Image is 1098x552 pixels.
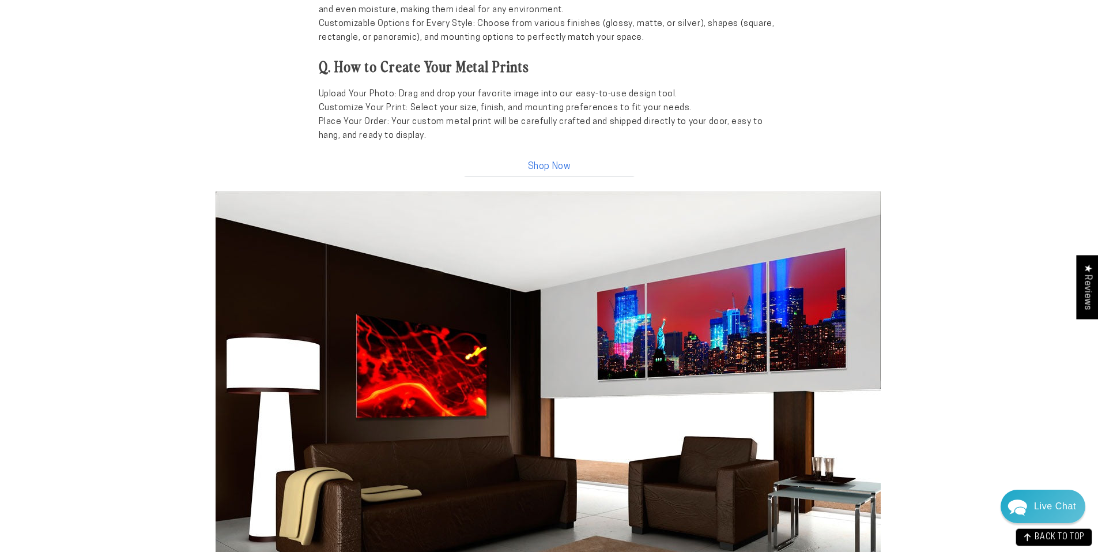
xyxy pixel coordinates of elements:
div: Chat widget toggle [1001,490,1085,523]
p: Upload Your Photo: Drag and drop your favorite image into our easy-to-use design tool. Customize ... [319,88,780,143]
div: Contact Us Directly [1034,490,1076,523]
span: BACK TO TOP [1035,534,1085,542]
div: Click to open Judge.me floating reviews tab [1076,255,1098,319]
a: Shop Now [463,152,636,177]
strong: Q. How to Create Your Metal Prints [319,56,529,76]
